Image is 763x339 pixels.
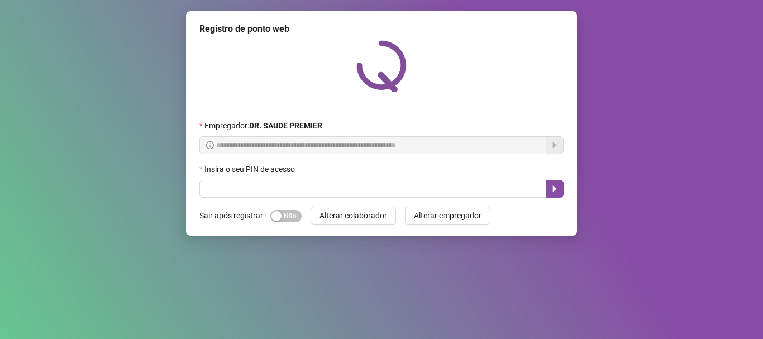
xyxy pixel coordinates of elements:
[356,40,407,92] img: QRPoint
[206,141,214,149] span: info-circle
[405,207,490,225] button: Alterar empregador
[311,207,396,225] button: Alterar colaborador
[319,209,387,222] span: Alterar colaborador
[414,209,481,222] span: Alterar empregador
[204,120,322,132] span: Empregador :
[249,121,322,130] strong: DR. SAUDE PREMIER
[199,207,270,225] label: Sair após registrar
[550,184,559,193] span: caret-right
[199,163,302,175] label: Insira o seu PIN de acesso
[199,22,564,36] div: Registro de ponto web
